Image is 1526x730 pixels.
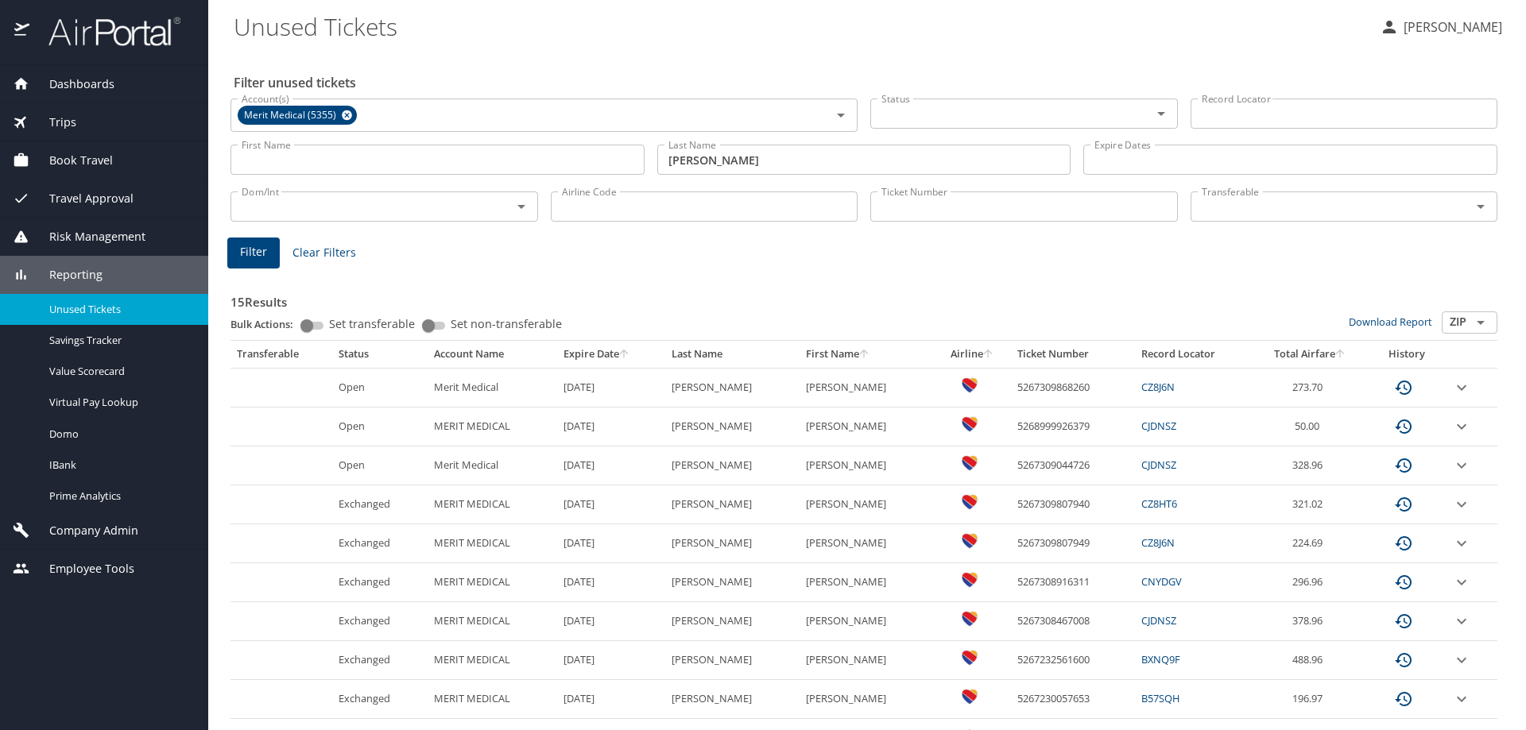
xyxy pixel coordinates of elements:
td: [DATE] [557,407,665,446]
span: Value Scorecard [49,364,189,379]
a: CJDNSZ [1141,419,1176,433]
button: expand row [1452,456,1471,475]
td: Open [332,446,428,485]
a: CJDNSZ [1141,613,1176,628]
span: Company Admin [29,522,138,539]
td: Exchanged [332,602,428,641]
img: Southwest Airlines [962,377,978,393]
td: [PERSON_NAME] [800,563,935,602]
td: MERIT MEDICAL [428,524,557,563]
a: CZ8J6N [1141,535,1175,550]
button: expand row [1452,495,1471,514]
button: expand row [1452,573,1471,592]
td: MERIT MEDICAL [428,680,557,719]
td: 5267308916311 [1011,563,1135,602]
td: Exchanged [332,485,428,524]
img: Southwest Airlines [962,689,978,705]
td: Exchanged [332,641,428,680]
img: icon-airportal.png [14,16,31,47]
td: Exchanged [332,680,428,719]
div: Transferable [237,347,326,361]
td: MERIT MEDICAL [428,485,557,524]
td: 5267309807949 [1011,524,1135,563]
button: Open [1470,311,1492,334]
td: 5267232561600 [1011,641,1135,680]
span: IBank [49,458,189,473]
img: Southwest Airlines [962,533,978,549]
button: [PERSON_NAME] [1373,13,1509,41]
span: Reporting [29,266,103,284]
span: Trips [29,114,76,131]
a: CNYDGV [1141,574,1182,589]
th: First Name [800,341,935,368]
th: History [1368,341,1446,368]
td: [PERSON_NAME] [800,524,935,563]
td: [PERSON_NAME] [665,641,800,680]
a: CZ8HT6 [1141,496,1177,511]
td: 273.70 [1253,368,1368,407]
span: Merit Medical (5355) [238,107,346,124]
td: [DATE] [557,602,665,641]
td: 5268999926379 [1011,407,1135,446]
a: BXNQ9F [1141,652,1180,666]
button: expand row [1452,651,1471,670]
td: Exchanged [332,563,428,602]
td: 50.00 [1253,407,1368,446]
td: [PERSON_NAME] [665,680,800,719]
h3: 15 Results [230,284,1497,311]
td: [PERSON_NAME] [800,485,935,524]
td: [PERSON_NAME] [800,368,935,407]
a: CZ8J6N [1141,380,1175,394]
td: [PERSON_NAME] [665,446,800,485]
button: sort [1335,350,1346,360]
img: Southwest Airlines [962,455,978,471]
td: [DATE] [557,524,665,563]
td: 488.96 [1253,641,1368,680]
td: [PERSON_NAME] [665,563,800,602]
td: MERIT MEDICAL [428,602,557,641]
span: Book Travel [29,152,113,169]
td: 328.96 [1253,446,1368,485]
td: Open [332,407,428,446]
a: Download Report [1349,315,1432,329]
td: MERIT MEDICAL [428,563,557,602]
span: Filter [240,242,267,262]
td: [DATE] [557,563,665,602]
img: airportal-logo.png [31,16,180,47]
td: [PERSON_NAME] [665,602,800,641]
td: 296.96 [1253,563,1368,602]
button: Clear Filters [286,238,362,268]
td: MERIT MEDICAL [428,407,557,446]
img: Southwest Airlines [962,572,978,588]
button: sort [619,350,630,360]
td: 224.69 [1253,524,1368,563]
td: 321.02 [1253,485,1368,524]
button: expand row [1452,534,1471,553]
div: Merit Medical (5355) [238,106,357,125]
span: Travel Approval [29,190,134,207]
button: Open [830,104,852,126]
span: Prime Analytics [49,489,189,504]
td: Merit Medical [428,368,557,407]
span: Employee Tools [29,560,134,577]
span: Clear Filters [292,243,356,263]
td: 5267309868260 [1011,368,1135,407]
th: Record Locator [1135,341,1253,368]
td: 378.96 [1253,602,1368,641]
td: [PERSON_NAME] [800,602,935,641]
td: Merit Medical [428,446,557,485]
th: Expire Date [557,341,665,368]
a: B57SQH [1141,691,1179,705]
th: Last Name [665,341,800,368]
span: Set non-transferable [451,319,562,330]
p: Bulk Actions: [230,317,306,331]
button: Open [1470,195,1492,218]
button: expand row [1452,689,1471,709]
span: Domo [49,427,189,442]
td: [DATE] [557,368,665,407]
td: 196.97 [1253,680,1368,719]
button: sort [859,350,870,360]
td: MERIT MEDICAL [428,641,557,680]
button: Open [1150,102,1172,125]
td: [DATE] [557,446,665,485]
